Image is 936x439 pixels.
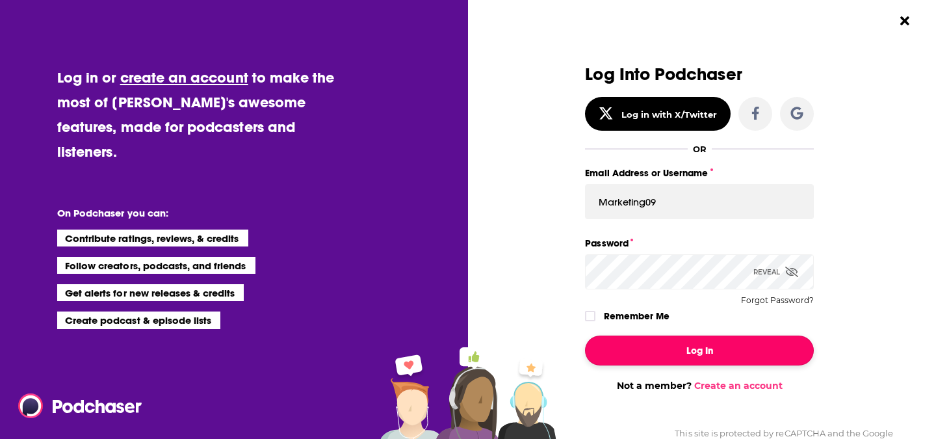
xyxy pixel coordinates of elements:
[585,184,814,219] input: Email Address or Username
[57,207,317,219] li: On Podchaser you can:
[57,312,220,328] li: Create podcast & episode lists
[753,254,798,289] div: Reveal
[18,393,133,418] a: Podchaser - Follow, Share and Rate Podcasts
[694,380,783,392] a: Create an account
[585,336,814,366] button: Log In
[585,165,814,181] label: Email Address or Username
[741,296,814,305] button: Forgot Password?
[585,97,731,131] button: Log in with X/Twitter
[57,257,255,274] li: Follow creators, podcasts, and friends
[892,8,917,33] button: Close Button
[621,109,717,120] div: Log in with X/Twitter
[57,284,244,301] li: Get alerts for new releases & credits
[585,380,814,392] div: Not a member?
[120,68,248,86] a: create an account
[693,144,707,154] div: OR
[585,65,814,84] h3: Log Into Podchaser
[585,235,814,252] label: Password
[57,230,248,246] li: Contribute ratings, reviews, & credits
[18,393,143,418] img: Podchaser - Follow, Share and Rate Podcasts
[604,308,669,325] label: Remember Me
